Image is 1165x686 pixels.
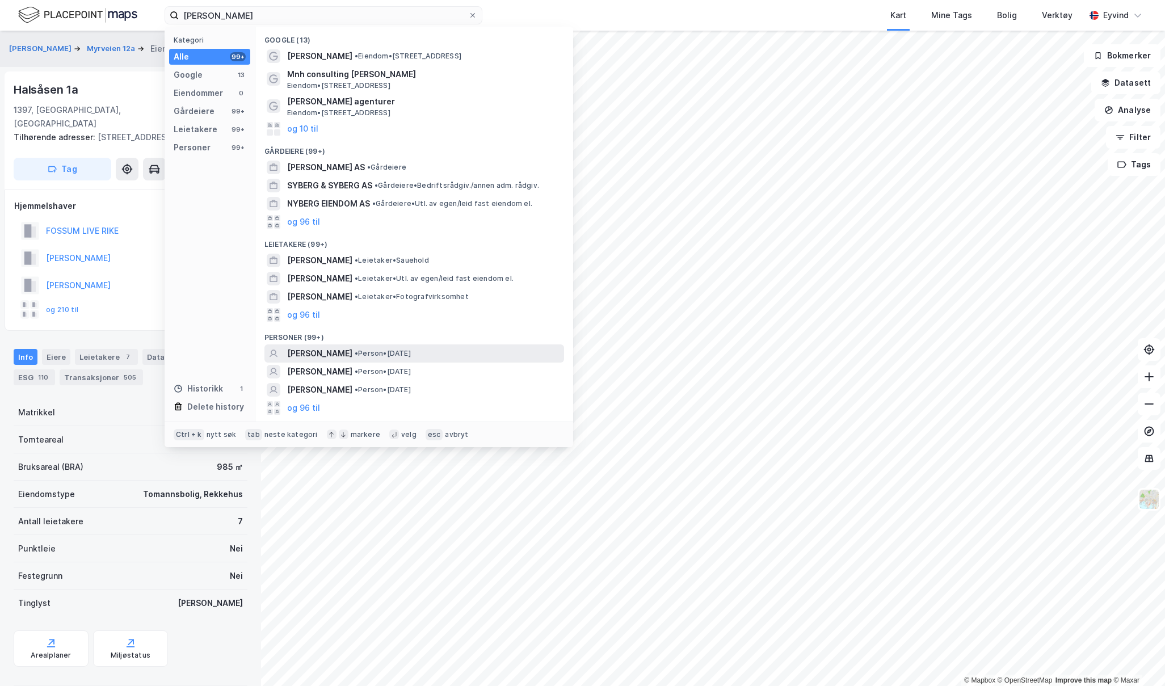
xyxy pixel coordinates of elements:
div: Personer (99+) [255,324,573,344]
div: 505 [121,372,138,383]
span: [PERSON_NAME] [287,49,352,63]
span: Person • [DATE] [355,367,411,376]
img: Z [1138,489,1160,510]
span: [PERSON_NAME] [287,290,352,304]
span: Gårdeiere • Bedriftsrådgiv./annen adm. rådgiv. [375,181,539,190]
button: og 10 til [287,122,318,136]
span: • [355,385,358,394]
button: Tags [1108,153,1160,176]
span: [PERSON_NAME] [287,383,352,397]
div: Arealplaner [31,651,71,660]
div: Gårdeiere (99+) [255,138,573,158]
button: Analyse [1095,99,1160,121]
div: [STREET_ADDRESS] [14,131,238,144]
div: nytt søk [207,430,237,439]
span: SYBERG & SYBERG AS [287,179,372,192]
div: Historikk [174,382,223,395]
span: [PERSON_NAME] [287,254,352,267]
button: og 96 til [287,401,320,415]
button: [PERSON_NAME] [9,43,74,54]
button: Datasett [1091,71,1160,94]
div: neste kategori [264,430,318,439]
div: Eiere [42,349,70,365]
div: Verktøy [1042,9,1073,22]
div: Tomteareal [18,433,64,447]
div: Kontrollprogram for chat [1108,632,1165,686]
span: Mnh consulting [PERSON_NAME] [287,68,560,81]
div: 0 [237,89,246,98]
div: Nei [230,569,243,583]
img: logo.f888ab2527a4732fd821a326f86c7f29.svg [18,5,137,25]
span: Eiendom • [STREET_ADDRESS] [355,52,461,61]
div: esc [426,429,443,440]
div: 110 [36,372,51,383]
span: NYBERG EIENDOM AS [287,197,370,211]
input: Søk på adresse, matrikkel, gårdeiere, leietakere eller personer [179,7,468,24]
div: Delete history [187,400,244,414]
span: [PERSON_NAME] AS [287,161,365,174]
span: Tilhørende adresser: [14,132,98,142]
a: Mapbox [964,676,995,684]
div: Matrikkel [18,406,55,419]
span: Person • [DATE] [355,349,411,358]
div: Datasett [142,349,185,365]
div: Punktleie [18,542,56,555]
button: Filter [1106,126,1160,149]
div: Bruksareal (BRA) [18,460,83,474]
div: Eiendommer [174,86,223,100]
div: 99+ [230,52,246,61]
div: Bolig [997,9,1017,22]
span: Gårdeiere [367,163,406,172]
div: Tinglyst [18,596,51,610]
span: Leietaker • Utl. av egen/leid fast eiendom el. [355,274,514,283]
span: • [355,292,358,301]
div: [PERSON_NAME] [178,596,243,610]
button: Tag [14,158,111,180]
div: velg [401,430,417,439]
div: Google [174,68,203,82]
button: og 96 til [287,308,320,322]
div: Kart [890,9,906,22]
span: • [355,367,358,376]
div: Eiendom [150,42,184,56]
span: • [355,349,358,357]
div: ESG [14,369,55,385]
span: Person • [DATE] [355,385,411,394]
span: • [372,199,376,208]
button: Myrveien 12a [87,43,137,54]
div: Info [14,349,37,365]
div: 985 ㎡ [217,460,243,474]
div: avbryt [445,430,468,439]
span: Eiendom • [STREET_ADDRESS] [287,81,390,90]
span: • [355,274,358,283]
div: Eiendomstype [18,487,75,501]
span: Gårdeiere • Utl. av egen/leid fast eiendom el. [372,199,532,208]
div: 1 [237,384,246,393]
a: OpenStreetMap [998,676,1053,684]
button: og 96 til [287,215,320,229]
div: Mine Tags [931,9,972,22]
div: 7 [238,515,243,528]
div: Antall leietakere [18,515,83,528]
span: [PERSON_NAME] [287,365,352,378]
div: Ctrl + k [174,429,204,440]
span: • [355,52,358,60]
span: [PERSON_NAME] [287,347,352,360]
div: Alle [174,50,189,64]
div: Historikk (1) [255,417,573,437]
div: Miljøstatus [111,651,150,660]
span: Eiendom • [STREET_ADDRESS] [287,108,390,117]
div: Personer [174,141,211,154]
span: • [375,181,378,190]
div: 99+ [230,107,246,116]
div: Eyvind [1103,9,1129,22]
div: Hjemmelshaver [14,199,247,213]
span: Leietaker • Sauehold [355,256,429,265]
span: [PERSON_NAME] agenturer [287,95,560,108]
div: Gårdeiere [174,104,215,118]
a: Improve this map [1055,676,1112,684]
div: Transaksjoner [60,369,143,385]
div: Kategori [174,36,250,44]
div: markere [351,430,380,439]
button: Bokmerker [1084,44,1160,67]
